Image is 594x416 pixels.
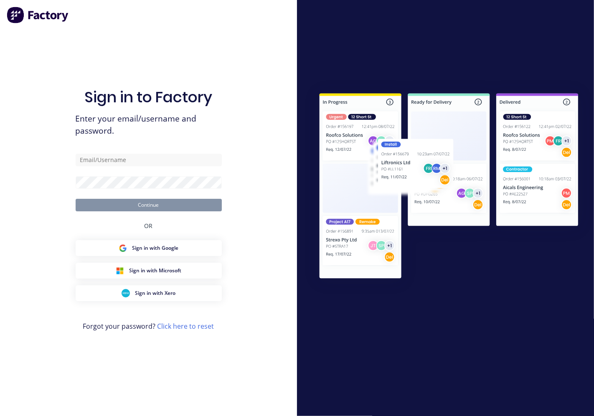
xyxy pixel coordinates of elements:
input: Email/Username [76,154,222,166]
span: Sign in with Google [132,244,178,252]
a: Click here to reset [157,322,214,331]
button: Microsoft Sign inSign in with Microsoft [76,263,222,279]
span: Sign in with Microsoft [129,267,181,274]
img: Factory [7,7,69,23]
button: Google Sign inSign in with Google [76,240,222,256]
img: Google Sign in [119,244,127,252]
span: Sign in with Xero [135,289,175,297]
div: OR [145,211,153,240]
img: Sign in [304,79,594,295]
span: Forgot your password? [83,321,214,331]
span: Enter your email/username and password. [76,113,222,137]
button: Xero Sign inSign in with Xero [76,285,222,301]
h1: Sign in to Factory [85,88,213,106]
button: Continue [76,199,222,211]
img: Xero Sign in [122,289,130,297]
img: Microsoft Sign in [116,266,124,275]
